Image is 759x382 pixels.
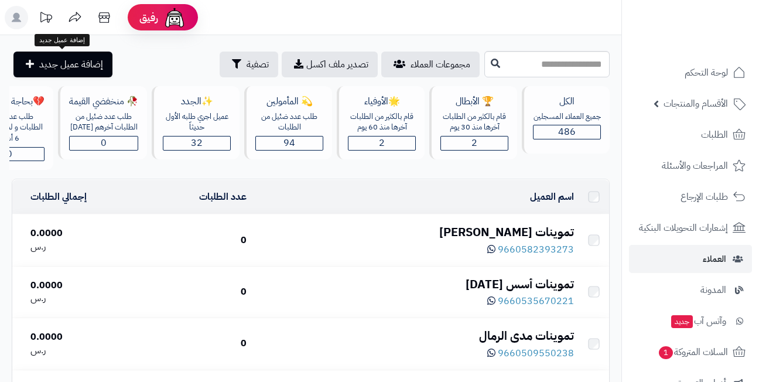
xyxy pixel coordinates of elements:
div: 🏆 الأبطال [440,95,508,108]
span: مجموعات العملاء [411,57,470,71]
a: لوحة التحكم [629,59,752,87]
span: 0 [6,147,12,161]
span: المراجعات والأسئلة [662,158,728,174]
div: 0 [126,337,247,350]
button: تصفية [220,52,278,77]
a: تصدير ملف اكسل [282,52,378,77]
span: الطلبات [701,127,728,143]
a: الطلبات [629,121,752,149]
div: 0.0000 [30,279,117,292]
span: 9660535670221 [498,294,574,308]
a: العملاء [629,245,752,273]
a: 🏆 الأبطالقام بالكثير من الطلبات آخرها منذ 30 يوم2 [427,86,519,170]
a: إشعارات التحويلات البنكية [629,214,752,242]
img: ai-face.png [163,6,186,29]
div: 0.0000 [30,227,117,240]
span: الأقسام والمنتجات [664,95,728,112]
a: 9660582393273 [487,243,574,257]
div: طلب عدد ضئيل من الطلبات [255,111,323,133]
span: 2 [471,136,477,150]
div: جميع العملاء المسجلين [533,111,601,122]
span: 1 [659,346,673,359]
div: قام بالكثير من الطلبات آخرها منذ 30 يوم [440,111,508,133]
a: مجموعات العملاء [381,52,480,77]
span: إضافة عميل جديد [39,57,103,71]
a: اسم العميل [530,190,574,204]
span: 2 [379,136,385,150]
div: قام بالكثير من الطلبات آخرها منذ 60 يوم [348,111,416,133]
div: ر.س [30,240,117,254]
a: 💫 المأمولينطلب عدد ضئيل من الطلبات94 [242,86,334,170]
div: طلب عدد ضئيل من الطلبات آخرهم [DATE] [69,111,138,133]
img: logo-2.png [679,31,748,56]
div: عميل اجري طلبه الأول حديثاّ [163,111,231,133]
span: وآتس آب [670,313,726,329]
span: 9660509550238 [498,346,574,360]
span: 9660582393273 [498,243,574,257]
a: إضافة عميل جديد [13,52,112,77]
div: تموينات أسس [DATE] [256,276,574,293]
span: رفيق [139,11,158,25]
span: إشعارات التحويلات البنكية [639,220,728,236]
div: ر.س [30,292,117,305]
div: إضافة عميل جديد [35,34,90,47]
a: السلات المتروكة1 [629,338,752,366]
span: 486 [558,125,576,139]
a: 9660509550238 [487,346,574,360]
a: الكلجميع العملاء المسجلين486 [519,86,612,170]
a: طلبات الإرجاع [629,183,752,211]
span: طلبات الإرجاع [681,189,728,205]
div: ر.س [30,344,117,357]
span: جديد [671,315,693,328]
span: السلات المتروكة [658,344,728,360]
a: عدد الطلبات [199,190,247,204]
div: 🌟الأوفياء [348,95,416,108]
div: ✨الجدد [163,95,231,108]
a: ✨الجددعميل اجري طلبه الأول حديثاّ32 [149,86,242,170]
span: 0 [101,136,107,150]
div: 🥀 منخفضي القيمة [69,95,138,108]
a: 🥀 منخفضي القيمةطلب عدد ضئيل من الطلبات آخرهم [DATE]0 [56,86,149,170]
a: 🌟الأوفياءقام بالكثير من الطلبات آخرها منذ 60 يوم2 [334,86,427,170]
span: العملاء [703,251,726,267]
a: المدونة [629,276,752,304]
div: تموينات مدى الرمال [256,328,574,345]
a: تحديثات المنصة [31,6,60,32]
div: 0.0000 [30,330,117,344]
a: المراجعات والأسئلة [629,152,752,180]
a: 9660535670221 [487,294,574,308]
div: 💫 المأمولين [255,95,323,108]
div: 0 [126,285,247,299]
div: تموينات [PERSON_NAME] [256,224,574,241]
span: 32 [191,136,203,150]
a: إجمالي الطلبات [30,190,87,204]
span: المدونة [700,282,726,298]
span: تصدير ملف اكسل [306,57,368,71]
div: الكل [533,95,601,108]
span: تصفية [247,57,269,71]
span: لوحة التحكم [685,64,728,81]
div: 0 [126,234,247,247]
a: وآتس آبجديد [629,307,752,335]
span: 94 [283,136,295,150]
